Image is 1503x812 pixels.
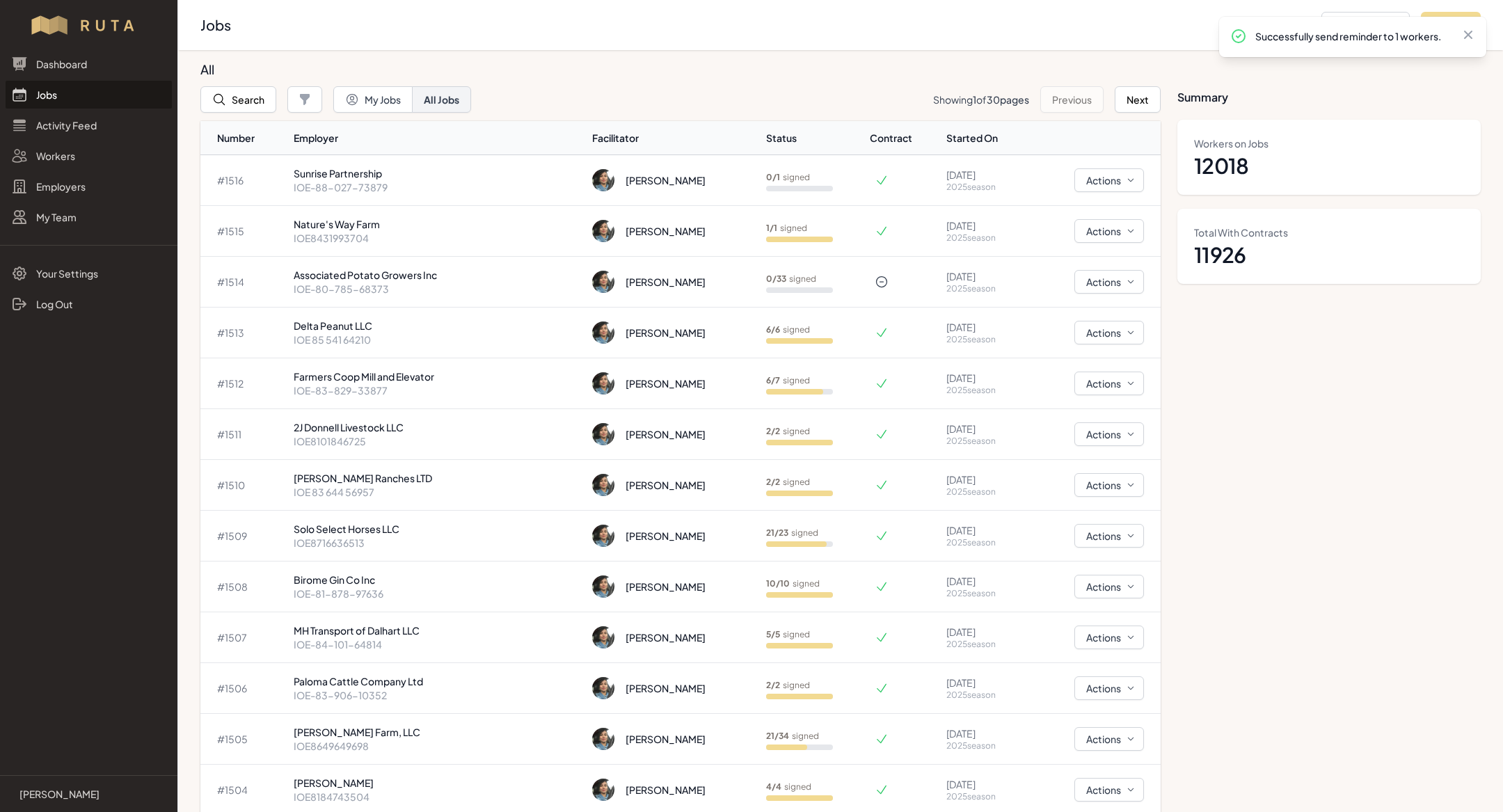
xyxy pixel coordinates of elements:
button: Actions [1074,219,1144,243]
b: 21 / 23 [766,527,788,538]
p: MH Transport of Dalhart LLC [294,623,581,637]
th: Facilitator [587,121,761,155]
p: IOE8184743504 [294,790,581,804]
b: 6 / 6 [766,324,780,335]
div: [PERSON_NAME] [626,427,706,441]
p: 2025 season [946,283,1023,294]
b: 2 / 2 [766,477,780,487]
p: [DATE] [946,625,1023,639]
td: # 1515 [200,206,288,257]
p: 2025 season [946,537,1023,548]
p: Farmers Coop Mill and Elevator [294,369,581,383]
p: 2025 season [946,436,1023,447]
p: 2025 season [946,232,1023,244]
p: signed [766,578,820,589]
p: [PERSON_NAME] [294,776,581,790]
span: 1 [973,93,976,106]
b: 10 / 10 [766,578,790,589]
p: [DATE] [946,168,1023,182]
button: Actions [1074,778,1144,802]
p: signed [766,680,810,691]
button: My Jobs [333,86,413,113]
p: [DATE] [946,218,1023,232]
p: IOE-83-906-10352 [294,688,581,702]
b: 4 / 4 [766,781,781,792]
p: [DATE] [946,472,1023,486]
p: Solo Select Horses LLC [294,522,581,536]
td: # 1510 [200,460,288,511]
p: [DATE] [946,371,1023,385]
a: My Team [6,203,172,231]
p: [DATE] [946,574,1023,588]
a: [PERSON_NAME] [11,787,166,801]
button: Actions [1074,168,1144,192]
p: signed [766,324,810,335]
div: [PERSON_NAME] [626,275,706,289]
p: signed [766,527,818,539]
p: signed [766,731,819,742]
td: # 1505 [200,714,288,765]
p: Sunrise Partnership [294,166,581,180]
nav: Pagination [933,86,1161,113]
th: Contract [869,121,941,155]
button: Add Employer [1321,12,1410,38]
b: 0 / 33 [766,273,786,284]
p: 2025 season [946,588,1023,599]
td: # 1513 [200,308,288,358]
b: 2 / 2 [766,680,780,690]
button: All Jobs [412,86,471,113]
h3: All [200,61,1150,78]
p: IOE8431993704 [294,231,581,245]
p: 2025 season [946,385,1023,396]
p: 2025 season [946,740,1023,751]
p: [DATE] [946,726,1023,740]
button: Add Job [1421,12,1481,38]
p: Associated Potato Growers Inc [294,268,581,282]
div: [PERSON_NAME] [626,376,706,390]
div: [PERSON_NAME] [626,529,706,543]
td: # 1514 [200,257,288,308]
p: IOE-83-829-33877 [294,383,581,397]
button: Actions [1074,727,1144,751]
p: Successfully send reminder to 1 workers. [1255,29,1450,43]
p: 2025 season [946,486,1023,497]
td: # 1507 [200,612,288,663]
dt: Workers on Jobs [1194,136,1464,150]
button: Actions [1074,626,1144,649]
dd: 11926 [1194,242,1464,267]
button: Actions [1074,270,1144,294]
p: signed [766,172,810,183]
h2: Jobs [200,15,1310,35]
p: [DATE] [946,320,1023,334]
button: Next [1115,86,1161,113]
p: Paloma Cattle Company Ltd [294,674,581,688]
button: Actions [1074,676,1144,700]
p: IOE8101846725 [294,434,581,448]
b: 5 / 5 [766,629,780,639]
a: Employers [6,173,172,200]
p: signed [766,629,810,640]
p: IOE 85 541 64210 [294,333,581,347]
th: Number [200,121,288,155]
p: signed [766,375,810,386]
button: Actions [1074,422,1144,446]
p: signed [766,273,816,285]
th: Started On [941,121,1028,155]
h3: Summary [1177,61,1481,106]
button: Actions [1074,575,1144,598]
p: 2025 season [946,182,1023,193]
dt: Total With Contracts [1194,225,1464,239]
a: Log Out [6,290,172,318]
div: [PERSON_NAME] [626,224,706,238]
p: IOE-80-785-68373 [294,282,581,296]
p: signed [766,426,810,437]
a: Jobs [6,81,172,109]
p: 2J Donnell Livestock LLC [294,420,581,434]
td: # 1511 [200,409,288,460]
p: Delta Peanut LLC [294,319,581,333]
a: Your Settings [6,260,172,287]
p: Showing of [933,93,1029,106]
p: Birome Gin Co Inc [294,573,581,587]
button: Actions [1074,524,1144,548]
p: IOE 83 644 56957 [294,485,581,499]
